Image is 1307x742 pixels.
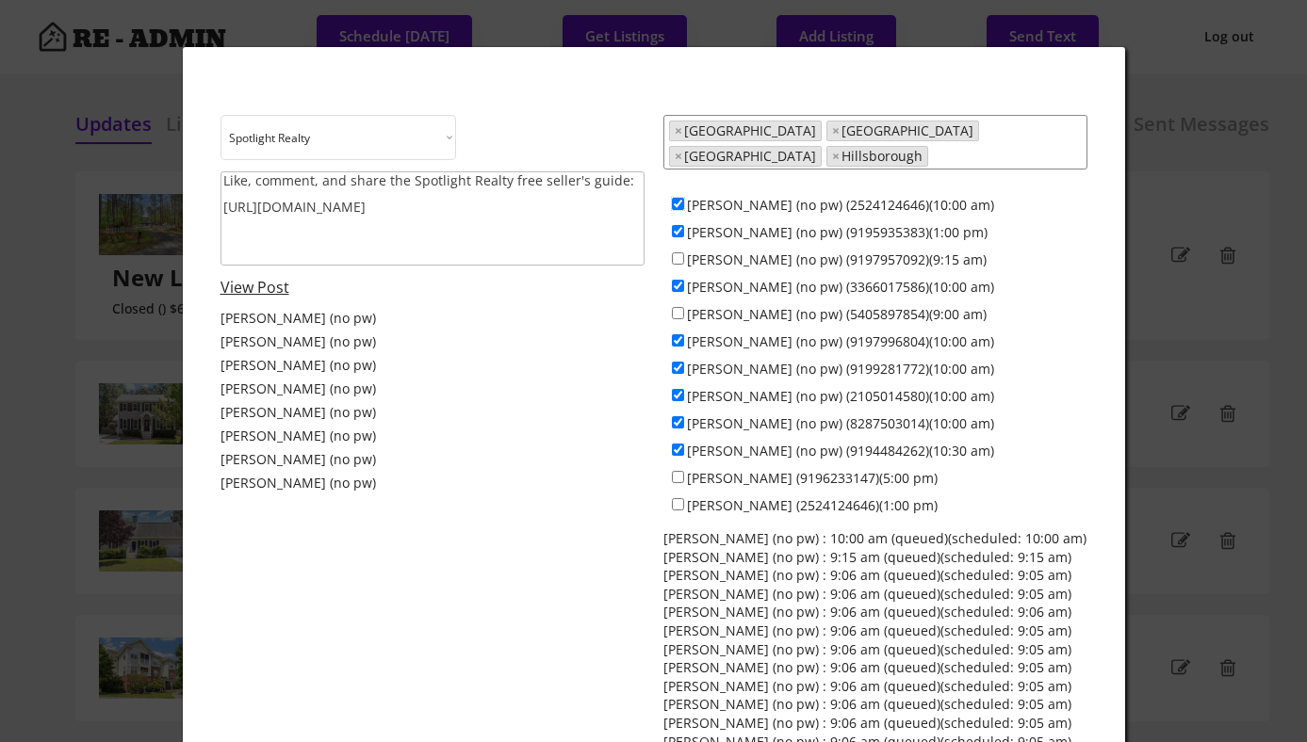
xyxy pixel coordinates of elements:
li: Raleigh [669,121,822,141]
label: [PERSON_NAME] (no pw) (5405897854)(9:00 am) [687,305,987,323]
label: [PERSON_NAME] (no pw) (3366017586)(10:00 am) [687,278,994,296]
label: [PERSON_NAME] (no pw) (2105014580)(10:00 am) [687,387,994,405]
div: [PERSON_NAME] (no pw) : 9:06 am (queued)(scheduled: 9:05 am) [663,658,1071,677]
div: [PERSON_NAME] (no pw) : 9:06 am (queued)(scheduled: 9:05 am) [663,714,1071,733]
div: [PERSON_NAME] (no pw) [221,474,376,492]
a: View Post [221,277,289,298]
div: [PERSON_NAME] (no pw) : 9:06 am (queued)(scheduled: 9:05 am) [663,677,1071,696]
div: [PERSON_NAME] (no pw) [221,403,376,422]
div: [PERSON_NAME] (no pw) : 9:06 am (queued)(scheduled: 9:05 am) [663,621,1071,640]
div: [PERSON_NAME] (no pw) : 9:06 am (queued)(scheduled: 9:05 am) [663,585,1071,604]
span: × [675,150,682,163]
label: [PERSON_NAME] (no pw) (8287503014)(10:00 am) [687,414,994,432]
div: [PERSON_NAME] (no pw) : 10:00 am (queued)(scheduled: 10:00 am) [663,529,1086,548]
div: [PERSON_NAME] (no pw) [221,356,376,375]
div: [PERSON_NAME] (no pw) : 9:06 am (queued)(scheduled: 9:05 am) [663,566,1071,585]
div: [PERSON_NAME] (no pw) [221,427,376,445]
label: [PERSON_NAME] (2524124646)(1:00 pm) [687,496,938,514]
label: [PERSON_NAME] (no pw) (9194484262)(10:30 am) [687,442,994,460]
div: [PERSON_NAME] (no pw) [221,450,376,469]
div: [PERSON_NAME] (no pw) : 9:06 am (queued)(scheduled: 9:05 am) [663,695,1071,714]
div: [PERSON_NAME] (no pw) : 9:06 am (queued)(scheduled: 9:06 am) [663,603,1071,621]
span: × [832,124,840,137]
label: [PERSON_NAME] (no pw) (9199281772)(10:00 am) [687,360,994,378]
li: Chapel Hill [669,146,822,167]
label: [PERSON_NAME] (no pw) (9197957092)(9:15 am) [687,250,987,268]
label: [PERSON_NAME] (9196233147)(5:00 pm) [687,469,938,487]
div: [PERSON_NAME] (no pw) : 9:06 am (queued)(scheduled: 9:05 am) [663,640,1071,659]
div: [PERSON_NAME] (no pw) [221,332,376,351]
label: [PERSON_NAME] (no pw) (9195935383)(1:00 pm) [687,223,988,241]
li: Hillsborough [826,146,928,167]
li: Durham [826,121,979,141]
span: × [832,150,840,163]
span: × [675,124,682,137]
div: [PERSON_NAME] (no pw) [221,309,376,328]
label: [PERSON_NAME] (no pw) (9197996804)(10:00 am) [687,332,994,350]
div: [PERSON_NAME] (no pw) [221,379,376,398]
label: [PERSON_NAME] (no pw) (2524124646)(10:00 am) [687,196,994,214]
div: [PERSON_NAME] (no pw) : 9:15 am (queued)(scheduled: 9:15 am) [663,548,1071,567]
